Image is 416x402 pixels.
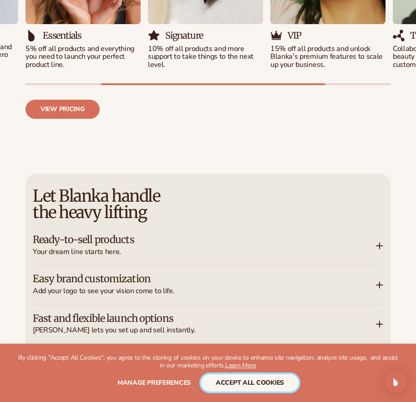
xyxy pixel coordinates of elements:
img: Shopify Image 13 [25,30,37,41]
img: Shopify Image 17 [270,30,282,41]
div: Open Intercom Messenger [385,371,406,393]
a: Learn More [225,361,256,370]
h3: Fast and flexible launch options [33,314,349,323]
p: By clicking "Accept All Cookies", you agree to the storing of cookies on your device to enhance s... [18,354,398,370]
p: 5% off all products and everything you need to launch your perfect product line. [25,45,141,69]
img: Shopify Image 19 [393,30,405,41]
h3: Ready-to-sell products [33,235,349,244]
h3: Essentials [43,31,81,40]
h3: Easy brand customization [33,275,349,284]
button: accept all cookies [201,374,299,392]
span: Manage preferences [117,378,191,387]
h3: Signature [165,31,203,40]
a: View pricing [25,100,100,118]
button: Manage preferences [117,374,191,392]
h2: Let Blanka handle the heavy lifting [33,188,383,221]
img: Shopify Image 15 [148,30,160,41]
p: 10% off all products and more support to take things to the next level. [148,45,263,69]
p: 15% off all products and unlock Blanka's premium features to scale up your business. [270,45,386,69]
span: Add your logo to see your vision come to life. [33,287,376,295]
span: [PERSON_NAME] lets you set up and sell instantly. [33,326,376,335]
h3: VIP [288,31,301,40]
span: Your dream line starts here. [33,248,376,256]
